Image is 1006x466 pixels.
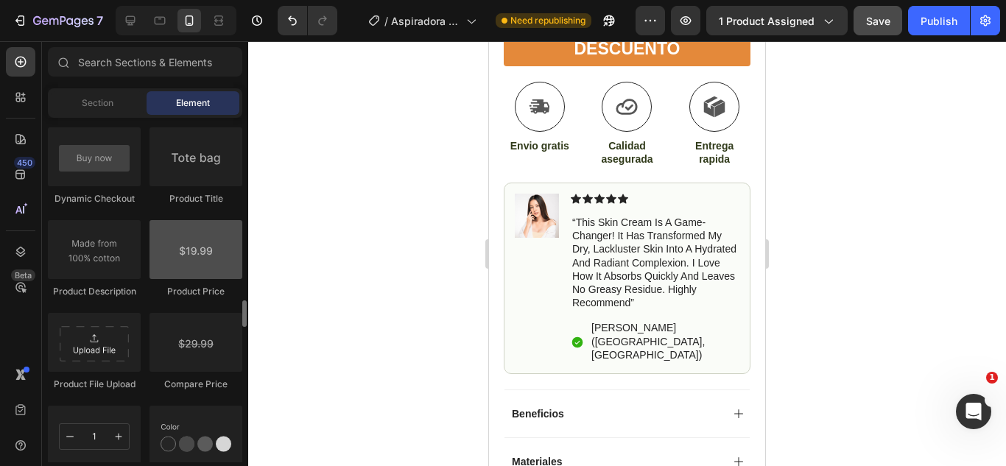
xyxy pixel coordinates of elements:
p: Materiales [23,414,73,427]
button: Publish [908,6,970,35]
span: Element [176,96,210,110]
iframe: Intercom live chat [956,394,991,429]
div: Undo/Redo [278,6,337,35]
span: / [384,13,388,29]
span: 1 product assigned [719,13,815,29]
button: Save [854,6,902,35]
span: Section [82,96,113,110]
div: Product File Upload [48,378,141,391]
div: Product Price [150,285,242,298]
span: 1 [986,372,998,384]
button: 1 product assigned [706,6,848,35]
span: Aspiradora facil Vacumback [391,13,460,29]
p: 7 [96,12,103,29]
input: Search Sections & Elements [48,47,242,77]
span: Save [866,15,890,27]
div: Product Title [150,192,242,205]
span: Need republishing [510,14,585,27]
div: Dynamic Checkout [48,192,141,205]
div: Beta [11,269,35,281]
iframe: Design area [489,41,765,466]
div: Compare Price [150,378,242,391]
button: 7 [6,6,110,35]
div: 450 [14,157,35,169]
div: Product Description [48,285,141,298]
div: Publish [921,13,957,29]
